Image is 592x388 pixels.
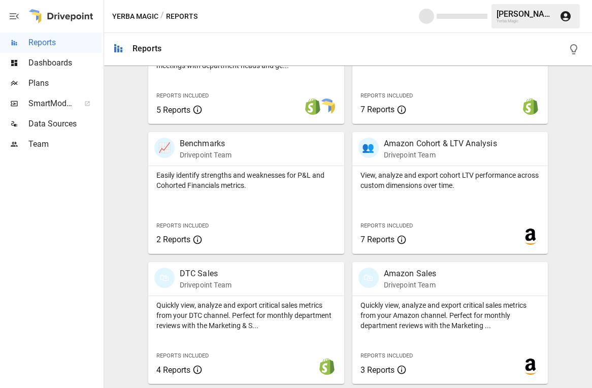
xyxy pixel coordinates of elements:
span: Reports [28,37,102,49]
p: Easily identify strengths and weaknesses for P&L and Cohorted Financials metrics. [156,170,336,190]
img: shopify [522,99,539,115]
span: Plans [28,77,102,89]
span: 5 Reports [156,105,190,115]
p: Drivepoint Team [180,280,232,290]
span: SmartModel [28,98,73,110]
span: Reports Included [156,222,209,229]
span: 2 Reports [156,235,190,244]
div: Yerba Magic [497,19,553,23]
div: 📈 [154,138,175,158]
span: Reports Included [360,352,413,359]
img: smart model [319,99,335,115]
p: View, analyze and export cohort LTV performance across custom dimensions over time. [360,170,540,190]
p: Quickly view, analyze and export critical sales metrics from your DTC channel. Perfect for monthl... [156,300,336,331]
span: 3 Reports [360,365,394,375]
p: Drivepoint Team [384,280,437,290]
div: / [160,10,164,23]
p: Quickly view, analyze and export critical sales metrics from your Amazon channel. Perfect for mon... [360,300,540,331]
p: DTC Sales [180,268,232,280]
span: Dashboards [28,57,102,69]
span: Reports Included [360,92,413,99]
span: ™ [73,96,80,109]
div: 👥 [358,138,379,158]
p: Amazon Cohort & LTV Analysis [384,138,497,150]
span: Reports Included [156,352,209,359]
img: shopify [305,99,321,115]
span: 7 Reports [360,105,394,114]
span: Team [28,138,102,150]
div: 🛍 [154,268,175,288]
img: shopify [319,359,335,375]
p: Amazon Sales [384,268,437,280]
div: Reports [133,44,161,53]
p: Drivepoint Team [180,150,232,160]
span: Data Sources [28,118,102,130]
span: 4 Reports [156,365,190,375]
button: Yerba Magic [112,10,158,23]
div: [PERSON_NAME] [497,9,553,19]
p: Benchmarks [180,138,232,150]
span: 7 Reports [360,235,394,244]
span: Reports Included [156,92,209,99]
img: amazon [522,229,539,245]
p: Drivepoint Team [384,150,497,160]
img: amazon [522,359,539,375]
span: Reports Included [360,222,413,229]
div: 🛍 [358,268,379,288]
